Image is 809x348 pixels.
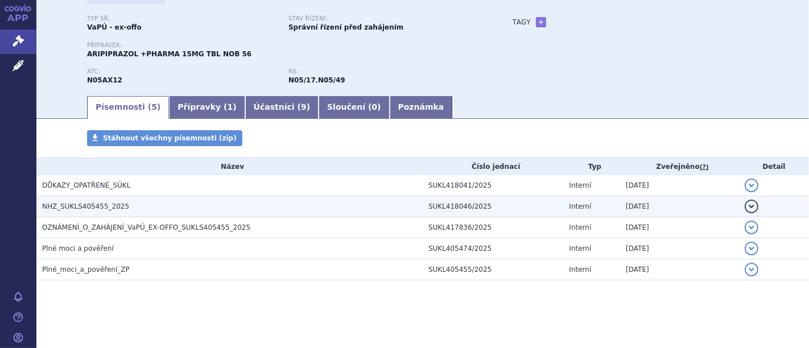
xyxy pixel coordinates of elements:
th: Zveřejněno [620,158,739,175]
div: , [288,68,490,85]
button: detail [745,200,758,213]
th: Číslo jednací [423,158,564,175]
strong: Správní řízení před zahájením [288,23,403,31]
th: Detail [739,158,809,175]
a: Písemnosti (5) [87,96,169,119]
a: Účastníci (9) [245,96,319,119]
span: OZNÁMENÍ_O_ZAHÁJENÍ_VaPÚ_EX-OFFO_SUKLS405455_2025 [42,223,250,231]
strong: parciální agonisté dopaminových receptorů, p.o. [318,76,345,84]
p: ATC: [87,68,277,75]
td: [DATE] [620,175,739,196]
span: Interní [569,245,592,252]
td: [DATE] [620,196,739,217]
span: Plné moci a pověření [42,245,114,252]
span: DŮKAZY_OPATŘENÉ_SÚKL [42,181,130,189]
strong: VaPÚ - ex-offo [87,23,142,31]
p: Stav řízení: [288,15,478,22]
span: Interní [569,181,592,189]
p: Přípravek: [87,42,490,49]
p: Typ SŘ: [87,15,277,22]
span: 0 [372,102,377,111]
span: Plné_moci_a_pověření_ZP [42,266,130,274]
span: Interní [569,202,592,210]
span: Stáhnout všechny písemnosti (zip) [103,134,237,142]
button: detail [745,221,758,234]
td: SUKL405455/2025 [423,259,564,280]
th: Typ [564,158,621,175]
strong: ARIPIPRAZOL [87,76,122,84]
td: [DATE] [620,238,739,259]
button: detail [745,179,758,192]
span: ARIPIPRAZOL +PHARMA 15MG TBL NOB 56 [87,50,251,58]
button: detail [745,263,758,276]
td: SUKL417836/2025 [423,217,564,238]
th: Název [36,158,423,175]
span: 9 [301,102,307,111]
span: Interní [569,266,592,274]
a: + [536,17,546,27]
button: detail [745,242,758,255]
a: Sloučení (0) [319,96,389,119]
h3: Tagy [513,15,531,29]
span: NHZ_SUKLS405455_2025 [42,202,129,210]
span: 1 [228,102,233,111]
td: [DATE] [620,259,739,280]
td: [DATE] [620,217,739,238]
td: SUKL418046/2025 [423,196,564,217]
abbr: (?) [700,163,709,171]
td: SUKL418041/2025 [423,175,564,196]
td: SUKL405474/2025 [423,238,564,259]
a: Poznámka [390,96,453,119]
a: Přípravky (1) [169,96,245,119]
span: Interní [569,223,592,231]
a: Stáhnout všechny písemnosti (zip) [87,130,242,146]
strong: aripiprazol, p.o. [288,76,316,84]
p: RS: [288,68,478,75]
span: 5 [151,102,157,111]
